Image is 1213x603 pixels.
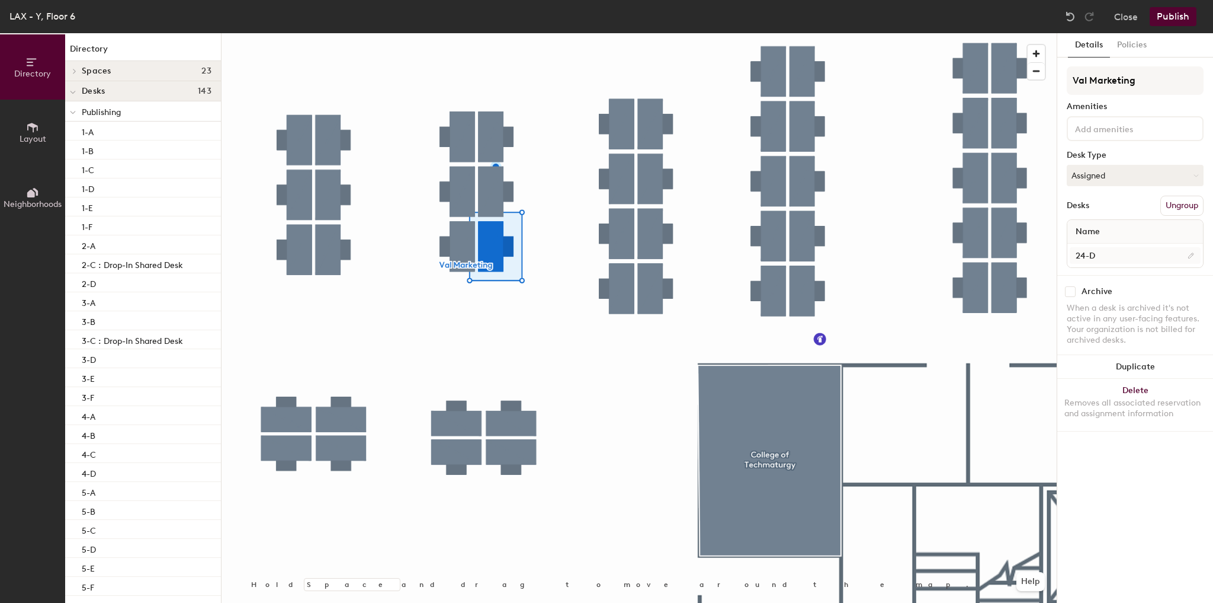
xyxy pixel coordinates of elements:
p: 1-B [82,143,94,157]
input: Unnamed desk [1070,247,1201,264]
button: Help [1016,572,1045,591]
span: 23 [201,66,211,76]
button: Policies [1110,33,1154,58]
span: 143 [198,87,211,96]
div: LAX - Y, Floor 6 [9,9,75,24]
p: 5-C [82,522,96,536]
p: 1-F [82,219,92,232]
div: Desks [1067,201,1089,210]
p: 2-D [82,276,96,289]
h1: Directory [65,43,221,61]
p: 3-B [82,314,95,327]
p: 3-A [82,295,95,308]
span: Directory [14,69,51,79]
span: Desks [82,87,105,96]
button: DeleteRemoves all associated reservation and assignment information [1057,379,1213,431]
p: 5-B [82,503,95,517]
button: Duplicate [1057,355,1213,379]
span: Layout [20,134,46,144]
span: Publishing [82,107,121,117]
p: 5-A [82,484,95,498]
p: 2-C : Drop-In Shared Desk [82,257,183,270]
button: Details [1068,33,1110,58]
p: 3-E [82,371,95,384]
p: 5-F [82,579,94,593]
p: 4-B [82,427,95,441]
input: Add amenities [1073,121,1179,135]
button: Close [1114,7,1138,26]
p: 3-D [82,352,96,365]
div: Removes all associated reservation and assignment information [1064,398,1206,419]
img: Redo [1083,11,1095,23]
p: 1-C [82,162,94,176]
span: Name [1070,221,1106,243]
p: 4-D [82,465,96,479]
p: 3-C : Drop-In Shared Desk [82,333,183,346]
span: Neighborhoods [4,199,62,209]
div: When a desk is archived it's not active in any user-facing features. Your organization is not bil... [1067,303,1204,346]
div: Amenities [1067,102,1204,111]
div: Desk Type [1067,151,1204,160]
button: Assigned [1067,165,1204,186]
p: 4-C [82,446,96,460]
p: 2-A [82,238,95,251]
span: Spaces [82,66,111,76]
p: 4-A [82,409,95,422]
p: 1-D [82,181,94,194]
div: Archive [1082,287,1112,296]
p: 5-D [82,541,96,555]
p: 1-E [82,200,93,213]
button: Publish [1150,7,1196,26]
p: 5-E [82,560,95,574]
img: Undo [1064,11,1076,23]
p: 3-F [82,390,94,403]
button: Ungroup [1160,196,1204,216]
p: 1-A [82,124,94,138]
